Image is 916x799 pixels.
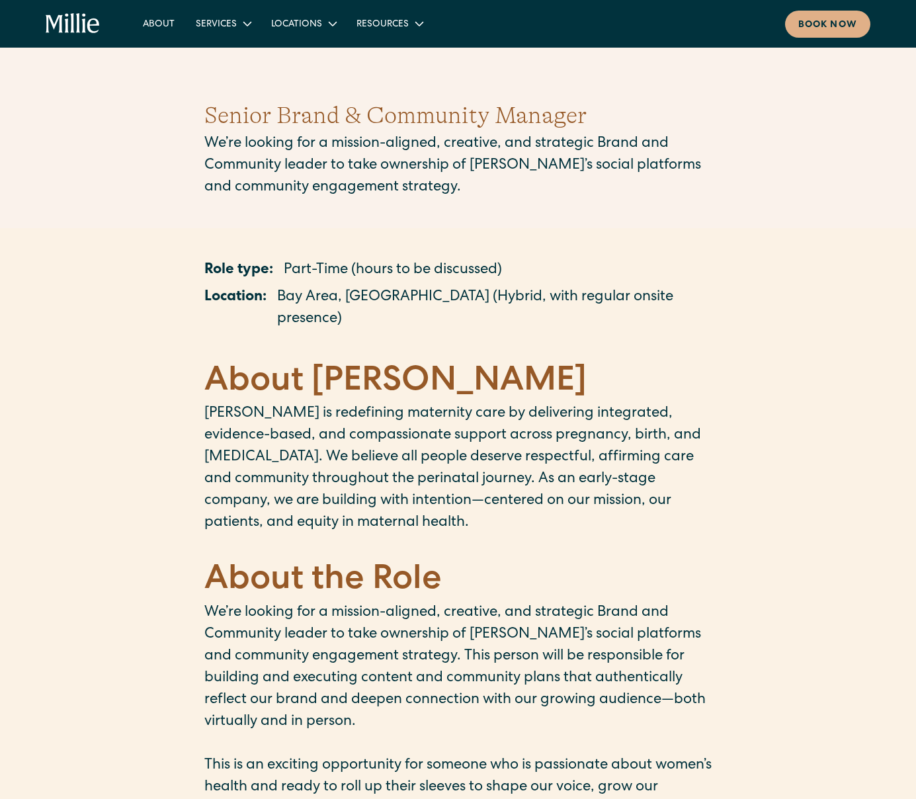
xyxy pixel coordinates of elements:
[204,734,712,755] p: ‍
[196,18,237,32] div: Services
[277,287,712,331] p: Bay Area, [GEOGRAPHIC_DATA] (Hybrid, with regular onsite presence)
[132,13,185,34] a: About
[284,260,502,282] p: Part-Time (hours to be discussed)
[271,18,322,32] div: Locations
[204,287,267,331] p: Location:
[204,603,712,734] p: We’re looking for a mission-aligned, creative, and strategic Brand and Community leader to take o...
[204,134,712,199] p: We’re looking for a mission-aligned, creative, and strategic Brand and Community leader to take o...
[356,18,409,32] div: Resources
[185,13,261,34] div: Services
[261,13,346,34] div: Locations
[798,19,857,32] div: Book now
[204,336,712,358] p: ‍
[346,13,433,34] div: Resources
[46,13,100,34] a: home
[204,260,273,282] p: Role type:
[204,534,712,556] p: ‍
[204,98,712,134] h1: Senior Brand & Community Manager
[204,403,712,534] p: [PERSON_NAME] is redefining maternity care by delivering integrated, evidence-based, and compassi...
[204,564,442,599] strong: About the Role
[785,11,870,38] a: Book now
[204,366,587,400] strong: About [PERSON_NAME]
